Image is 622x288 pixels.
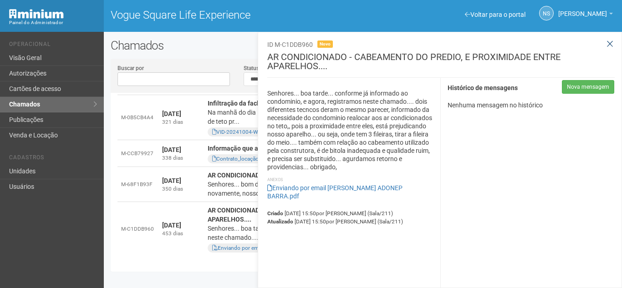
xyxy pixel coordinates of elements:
[267,184,403,200] a: Enviando por email [PERSON_NAME] ADONEP BARRA.pdf
[208,207,416,223] strong: AR CONDICIONADO - CABEAMENTO DO PREDIO, E PROXIMIDADE ENTRE APARELHOS....
[212,156,301,162] a: Contrato_locação_Sala Vogue.docx
[212,129,287,135] a: VID-20241004-WA0046.mp4
[558,11,613,19] a: [PERSON_NAME]
[295,218,403,225] span: [DATE] 15:50
[267,176,434,184] li: Anexos
[162,154,200,162] div: 338 dias
[208,180,460,198] div: Senhores... bom dia.. conforme já haviamos registrado em outros chamados, e agora novamente, noss...
[285,210,393,217] span: [DATE] 15:50
[326,218,403,225] span: por [PERSON_NAME] (Sala/211)
[117,95,158,140] td: M-0B5CB4A4
[317,40,333,48] span: Novo
[539,6,554,20] a: NS
[244,64,259,72] label: Status
[208,100,271,107] strong: Infiltração da fachada
[162,118,200,126] div: 321 dias
[9,19,97,27] div: Painel do Administrador
[162,110,181,117] strong: [DATE]
[562,80,614,94] button: Nova mensagem
[208,145,318,152] strong: Informação que a sala 284 foi alugada
[267,89,434,171] p: Senhores... boa tarde... conforme já informado ao condominio, e agora, registramos neste chamado....
[208,172,294,179] strong: AR CONDICIONADO SALA 211
[9,41,97,51] li: Operacional
[117,140,158,167] td: M-CCB79927
[111,39,615,52] h2: Chamados
[267,52,615,78] h3: AR CONDICIONADO - CABEAMENTO DO PREDIO, E PROXIMIDADE ENTRE APARELHOS....
[162,185,200,193] div: 350 dias
[558,1,607,17] span: Nicolle Silva
[117,202,158,256] td: M-C1DDB960
[208,108,460,126] div: Na manhã do dia [DATE] deste ano fui surpreendido com um vazamento no rebaixamento de teto pr...
[465,11,525,18] a: Voltar para o portal
[448,85,518,92] strong: Histórico de mensagens
[267,210,283,217] strong: Criado
[117,167,158,202] td: M-68F1B93F
[162,177,181,184] strong: [DATE]
[267,41,313,48] span: ID M-C1DDB960
[111,9,356,21] h1: Vogue Square Life Experience
[117,64,144,72] label: Buscar por
[212,245,357,251] a: Enviando por email [PERSON_NAME] ADONEP BARRA.pdf
[316,210,393,217] span: por [PERSON_NAME] (Sala/211)
[208,224,460,242] div: Senhores... boa tarde... conforme já informado ao condominio, e agora, registramos neste chamado....
[9,154,97,164] li: Cadastros
[448,101,614,109] p: Nenhuma mensagem no histórico
[162,222,181,229] strong: [DATE]
[267,218,293,225] strong: Atualizado
[162,146,181,153] strong: [DATE]
[162,230,200,237] div: 453 dias
[9,9,64,19] img: Minium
